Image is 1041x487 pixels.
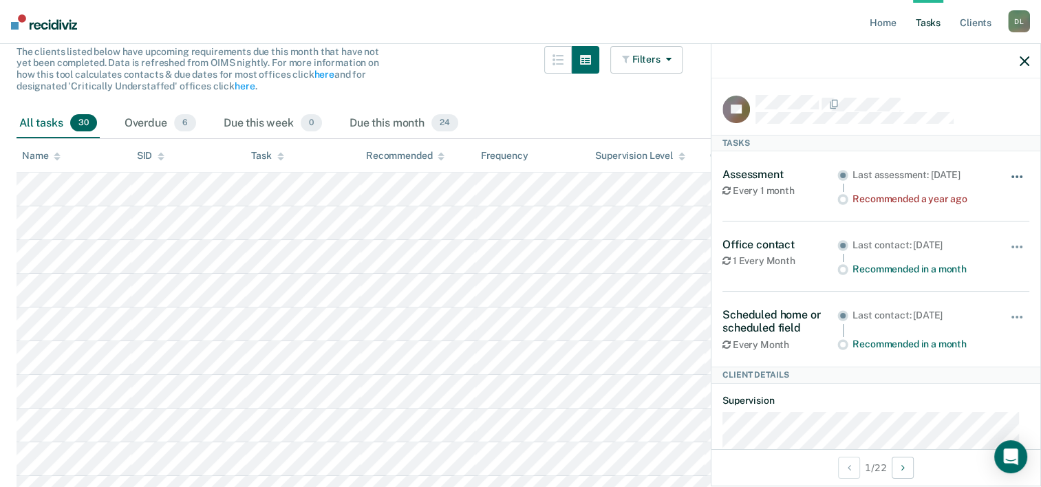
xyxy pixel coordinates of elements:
div: Due this week [221,109,325,139]
div: Recommended in a month [852,263,991,275]
div: Scheduled home or scheduled field [722,308,837,334]
div: Every Month [722,339,837,351]
button: Next Client [892,457,914,479]
div: D L [1008,10,1030,32]
button: Previous Client [838,457,860,479]
div: Client Details [711,367,1040,383]
div: Tasks [711,135,1040,151]
span: 6 [174,114,196,132]
div: Every 1 month [722,185,837,197]
div: Supervision Level [595,150,685,162]
div: 1 Every Month [722,255,837,267]
div: Task [251,150,283,162]
dt: Supervision [722,395,1029,407]
button: Filters [610,46,683,74]
div: Last contact: [DATE] [852,239,991,251]
a: here [235,80,255,91]
div: Open Intercom Messenger [994,440,1027,473]
div: Case Type [710,150,768,162]
div: Recommended in a month [852,338,991,350]
div: All tasks [17,109,100,139]
div: Recommended [366,150,444,162]
a: here [314,69,334,80]
div: Due this month [347,109,461,139]
div: Name [22,150,61,162]
div: 1 / 22 [711,449,1040,486]
div: Assessment [722,168,837,181]
span: The clients listed below have upcoming requirements due this month that have not yet been complet... [17,46,379,91]
div: Overdue [122,109,199,139]
div: Office contact [722,238,837,251]
img: Recidiviz [11,14,77,30]
span: 24 [431,114,458,132]
div: SID [137,150,165,162]
div: Last assessment: [DATE] [852,169,991,181]
div: Frequency [481,150,528,162]
div: Recommended a year ago [852,193,991,205]
span: 0 [301,114,322,132]
div: Last contact: [DATE] [852,310,991,321]
span: 30 [70,114,97,132]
